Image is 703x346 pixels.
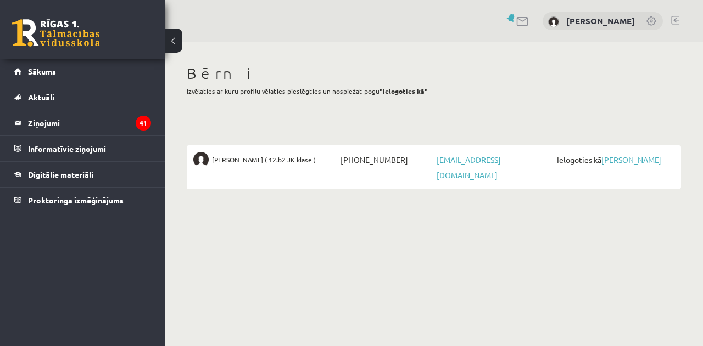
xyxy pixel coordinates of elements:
[28,92,54,102] span: Aktuāli
[136,116,151,131] i: 41
[601,155,661,165] a: [PERSON_NAME]
[338,152,434,167] span: [PHONE_NUMBER]
[380,87,428,95] b: "Ielogoties kā"
[548,16,559,27] img: Sanda Liepiņa
[187,64,681,83] h1: Bērni
[554,152,674,167] span: Ielogoties kā
[193,152,209,167] img: Matīss Liepiņš
[12,19,100,47] a: Rīgas 1. Tālmācības vidusskola
[14,136,151,161] a: Informatīvie ziņojumi
[212,152,316,167] span: [PERSON_NAME] ( 12.b2 JK klase )
[28,110,151,135] legend: Ziņojumi
[28,195,124,205] span: Proktoringa izmēģinājums
[566,15,635,26] a: [PERSON_NAME]
[187,86,681,96] p: Izvēlaties ar kuru profilu vēlaties pieslēgties un nospiežat pogu
[14,59,151,84] a: Sākums
[14,84,151,110] a: Aktuāli
[14,110,151,135] a: Ziņojumi41
[14,162,151,187] a: Digitālie materiāli
[14,188,151,213] a: Proktoringa izmēģinājums
[437,155,501,180] a: [EMAIL_ADDRESS][DOMAIN_NAME]
[28,136,151,161] legend: Informatīvie ziņojumi
[28,169,93,179] span: Digitālie materiāli
[28,66,56,76] span: Sākums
